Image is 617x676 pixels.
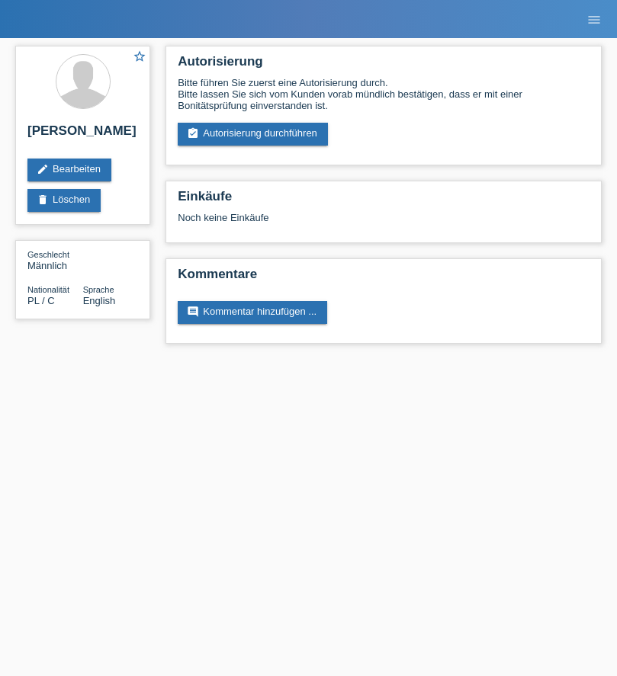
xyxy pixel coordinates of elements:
a: assignment_turned_inAutorisierung durchführen [178,123,328,146]
i: menu [586,12,602,27]
a: star_border [133,50,146,66]
h2: Autorisierung [178,54,590,77]
i: assignment_turned_in [187,127,199,139]
span: Geschlecht [27,250,69,259]
a: editBearbeiten [27,159,111,181]
i: star_border [133,50,146,63]
i: delete [37,194,49,206]
i: edit [37,163,49,175]
a: menu [579,14,609,24]
div: Männlich [27,248,83,271]
span: Polen / C / 01.08.2021 [27,295,55,306]
span: Sprache [83,285,114,294]
h2: [PERSON_NAME] [27,123,138,146]
h2: Einkäufe [178,189,590,212]
a: deleteLöschen [27,189,101,212]
div: Bitte führen Sie zuerst eine Autorisierung durch. Bitte lassen Sie sich vom Kunden vorab mündlich... [178,77,590,111]
h2: Kommentare [178,267,590,290]
i: comment [187,306,199,318]
div: Noch keine Einkäufe [178,212,590,235]
span: English [83,295,116,306]
a: commentKommentar hinzufügen ... [178,301,327,324]
span: Nationalität [27,285,69,294]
